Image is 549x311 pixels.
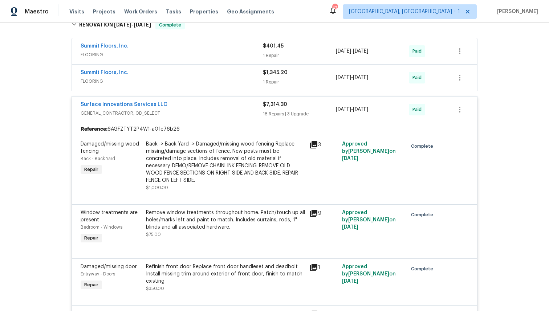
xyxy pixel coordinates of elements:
span: $7,314.30 [263,102,287,107]
span: Paid [412,106,424,113]
span: $1,345.20 [263,70,288,75]
span: [DATE] [353,49,368,54]
span: Repair [81,234,101,242]
span: [DATE] [114,22,131,27]
span: Maestro [25,8,49,15]
span: Damaged/missing door [81,264,137,269]
span: FLOORING [81,51,263,58]
span: Tasks [166,9,181,14]
span: - [336,74,368,81]
span: Geo Assignments [227,8,274,15]
div: 1 Repair [263,52,336,59]
span: [DATE] [134,22,151,27]
span: [PERSON_NAME] [494,8,538,15]
a: Summit Floors, Inc. [81,44,129,49]
a: Surface Innovations Services LLC [81,102,167,107]
div: 18 Repairs | 3 Upgrade [263,110,336,118]
span: GENERAL_CONTRACTOR, OD_SELECT [81,110,263,117]
div: 1 Repair [263,78,336,86]
span: [DATE] [353,107,368,112]
span: Approved by [PERSON_NAME] on [342,264,396,284]
span: $1,000.00 [146,185,168,190]
span: $401.45 [263,44,284,49]
span: Complete [411,143,436,150]
span: Entryway - Doors [81,272,115,276]
h6: RENOVATION [79,21,151,29]
span: FLOORING [81,78,263,85]
div: Refinish front door Replace front door handleset and deadbolt Install missing trim around exterio... [146,263,305,285]
div: 3 [309,140,338,149]
span: [DATE] [342,279,358,284]
span: [DATE] [336,49,351,54]
span: [DATE] [353,75,368,80]
span: [DATE] [336,75,351,80]
div: Back -> Back Yard -> Damaged/missing wood fencing Replace missing/damage sections of fence. New p... [146,140,305,184]
span: Properties [190,8,218,15]
span: Approved by [PERSON_NAME] on [342,210,396,230]
span: - [336,106,368,113]
span: Work Orders [124,8,157,15]
span: Paid [412,74,424,81]
span: Repair [81,281,101,289]
span: Visits [69,8,84,15]
div: 1 [309,263,338,272]
b: Reference: [81,126,107,133]
span: [DATE] [336,107,351,112]
span: Complete [156,21,184,29]
div: 9 [309,209,338,218]
span: Complete [411,265,436,273]
span: [DATE] [342,225,358,230]
span: [GEOGRAPHIC_DATA], [GEOGRAPHIC_DATA] + 1 [349,8,460,15]
span: Paid [412,48,424,55]
span: - [336,48,368,55]
span: Back - Back Yard [81,156,115,161]
a: Summit Floors, Inc. [81,70,129,75]
span: Approved by [PERSON_NAME] on [342,142,396,161]
span: $350.00 [146,286,164,291]
span: Bedroom - Windows [81,225,122,229]
div: RENOVATION [DATE]-[DATE]Complete [69,13,480,37]
span: [DATE] [342,156,358,161]
span: - [114,22,151,27]
span: Complete [411,211,436,218]
span: Window treatments are present [81,210,138,222]
span: $75.00 [146,232,161,237]
span: Projects [93,8,115,15]
span: Repair [81,166,101,173]
div: 47 [332,4,337,12]
div: Remove window treatments throughout home. Patch/touch up all holes/marks left and paint to match.... [146,209,305,231]
span: Damaged/missing wood fencing [81,142,139,154]
div: 6AGFZTYT2P4W1-a0fe76b26 [72,123,477,136]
